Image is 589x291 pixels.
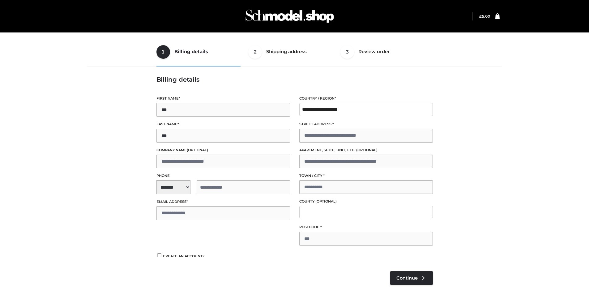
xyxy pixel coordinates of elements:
[479,14,482,19] span: £
[243,4,336,28] img: Schmodel Admin 964
[156,253,162,257] input: Create an account?
[479,14,490,19] a: £5.00
[479,14,490,19] bdi: 5.00
[163,254,205,258] span: Create an account?
[390,271,433,285] a: Continue
[156,147,290,153] label: Company name
[356,148,378,152] span: (optional)
[299,173,433,179] label: Town / City
[156,121,290,127] label: Last name
[299,96,433,101] label: Country / Region
[156,96,290,101] label: First name
[315,199,337,203] span: (optional)
[187,148,208,152] span: (optional)
[299,224,433,230] label: Postcode
[156,76,433,83] h3: Billing details
[299,199,433,204] label: County
[299,121,433,127] label: Street address
[299,147,433,153] label: Apartment, suite, unit, etc.
[156,199,290,205] label: Email address
[156,173,290,179] label: Phone
[396,275,418,281] span: Continue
